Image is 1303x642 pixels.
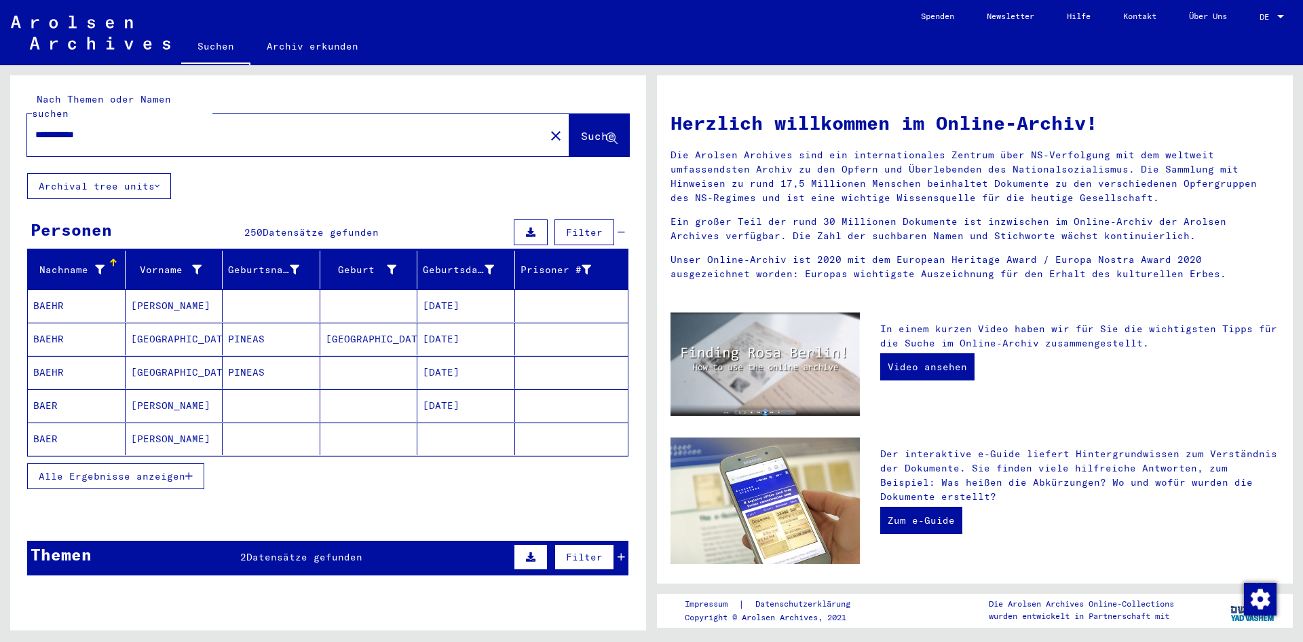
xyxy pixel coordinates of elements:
[417,323,515,355] mat-cell: [DATE]
[423,259,514,281] div: Geburtsdatum
[28,423,126,455] mat-cell: BAER
[671,109,1279,137] h1: Herzlich willkommen im Online-Archiv!
[228,263,299,277] div: Geburtsname
[554,219,614,245] button: Filter
[250,30,375,63] a: Archiv erkunden
[326,263,397,277] div: Geburt‏
[326,259,417,281] div: Geburt‏
[240,551,246,563] span: 2
[542,122,569,149] button: Clear
[685,597,738,611] a: Impressum
[223,251,320,289] mat-header-cell: Geburtsname
[548,128,564,144] mat-icon: close
[521,263,592,277] div: Prisoner #
[126,389,223,422] mat-cell: [PERSON_NAME]
[1228,593,1279,627] img: yv_logo.png
[27,173,171,199] button: Archival tree units
[671,148,1279,205] p: Die Arolsen Archives sind ein internationales Zentrum über NS-Verfolgung mit dem weltweit umfasse...
[581,129,615,143] span: Suche
[880,353,975,380] a: Video ansehen
[320,323,418,355] mat-cell: [GEOGRAPHIC_DATA]
[671,253,1279,281] p: Unser Online-Archiv ist 2020 mit dem European Heritage Award / Europa Nostra Award 2020 ausgezeic...
[1244,583,1277,616] img: Zustimmung ändern
[989,598,1174,610] p: Die Arolsen Archives Online-Collections
[126,251,223,289] mat-header-cell: Vorname
[1260,12,1274,22] span: DE
[515,251,628,289] mat-header-cell: Prisoner #
[223,323,320,355] mat-cell: PINEAS
[569,114,629,156] button: Suche
[126,356,223,389] mat-cell: [GEOGRAPHIC_DATA]
[223,356,320,389] mat-cell: PINEAS
[28,323,126,355] mat-cell: BAEHR
[31,217,112,242] div: Personen
[685,597,867,611] div: |
[131,259,223,281] div: Vorname
[417,356,515,389] mat-cell: [DATE]
[417,389,515,422] mat-cell: [DATE]
[28,356,126,389] mat-cell: BAEHR
[246,551,362,563] span: Datensätze gefunden
[566,226,603,238] span: Filter
[989,610,1174,622] p: wurden entwickelt in Partnerschaft mit
[126,323,223,355] mat-cell: [GEOGRAPHIC_DATA]
[417,289,515,322] mat-cell: [DATE]
[417,251,515,289] mat-header-cell: Geburtsdatum
[28,389,126,422] mat-cell: BAER
[880,447,1279,504] p: Der interaktive e-Guide liefert Hintergrundwissen zum Verständnis der Dokumente. Sie finden viele...
[126,423,223,455] mat-cell: [PERSON_NAME]
[554,544,614,570] button: Filter
[244,226,263,238] span: 250
[228,259,320,281] div: Geburtsname
[11,16,170,50] img: Arolsen_neg.svg
[28,289,126,322] mat-cell: BAEHR
[131,263,202,277] div: Vorname
[880,507,962,534] a: Zum e-Guide
[31,542,92,567] div: Themen
[32,93,171,120] mat-label: Nach Themen oder Namen suchen
[423,263,494,277] div: Geburtsdatum
[685,611,867,624] p: Copyright © Arolsen Archives, 2021
[27,463,204,489] button: Alle Ergebnisse anzeigen
[126,289,223,322] mat-cell: [PERSON_NAME]
[181,30,250,65] a: Suchen
[320,251,418,289] mat-header-cell: Geburt‏
[880,322,1279,351] p: In einem kurzen Video haben wir für Sie die wichtigsten Tipps für die Suche im Online-Archiv zusa...
[39,470,185,482] span: Alle Ergebnisse anzeigen
[566,551,603,563] span: Filter
[33,263,105,277] div: Nachname
[521,259,612,281] div: Prisoner #
[263,226,379,238] span: Datensätze gefunden
[671,438,860,564] img: eguide.jpg
[744,597,867,611] a: Datenschutzerklärung
[671,215,1279,243] p: Ein großer Teil der rund 30 Millionen Dokumente ist inzwischen im Online-Archiv der Arolsen Archi...
[28,251,126,289] mat-header-cell: Nachname
[671,313,860,416] img: video.jpg
[33,259,125,281] div: Nachname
